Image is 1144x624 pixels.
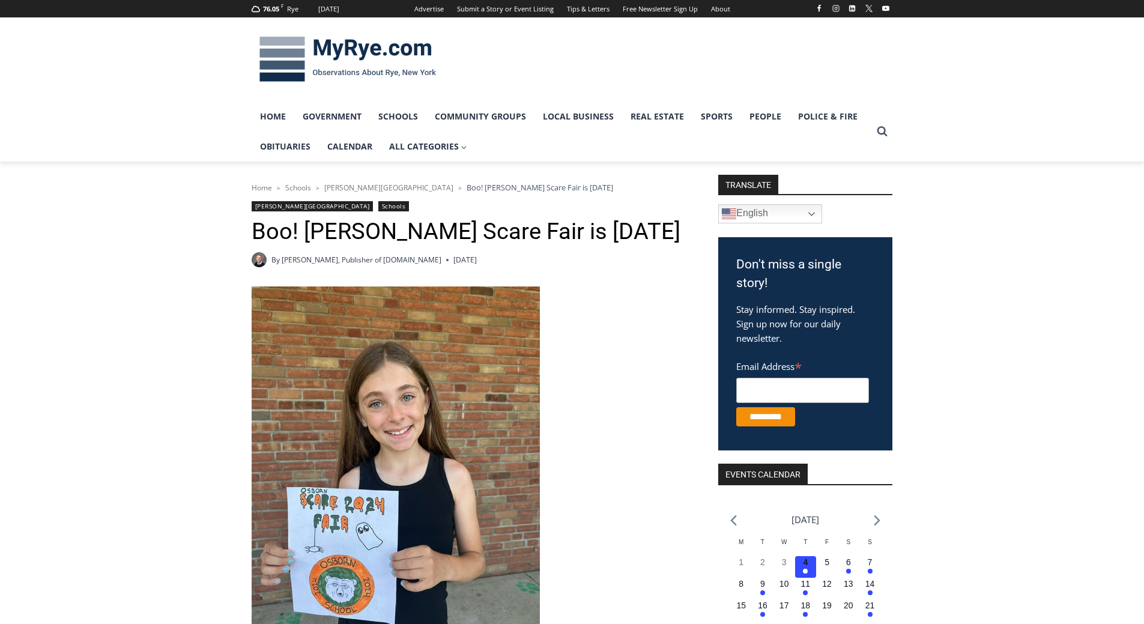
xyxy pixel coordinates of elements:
button: 8 [730,578,752,599]
time: 16 [758,601,767,610]
time: 9 [760,579,765,589]
time: 19 [822,601,832,610]
time: 5 [825,557,829,567]
button: 14 Has events [859,578,881,599]
time: 2 [760,557,765,567]
span: By [271,254,280,265]
a: Facebook [812,1,826,16]
span: F [281,2,283,9]
span: S [846,539,850,545]
a: All Categories [381,132,476,162]
a: Instagram [829,1,843,16]
a: Next month [874,515,880,526]
em: Has events [803,590,808,595]
span: F [825,539,829,545]
nav: Primary Navigation [252,101,871,162]
button: 5 [816,556,838,578]
div: [DATE] [318,4,339,14]
span: T [804,539,807,545]
a: Schools [285,183,311,193]
a: Author image [252,252,267,267]
time: 8 [739,579,743,589]
div: Rye [287,4,298,14]
button: View Search Form [871,121,893,142]
div: Sunday [859,538,881,556]
a: [PERSON_NAME], Publisher of [DOMAIN_NAME] [282,255,441,265]
span: All Categories [389,140,467,153]
div: Wednesday [773,538,795,556]
time: 18 [801,601,811,610]
time: 21 [865,601,875,610]
span: M [739,539,743,545]
a: People [741,101,790,132]
time: 13 [844,579,853,589]
a: Schools [378,201,410,211]
span: 76.05 [263,4,279,13]
h3: Don't miss a single story! [736,255,874,293]
button: 13 [838,578,859,599]
time: 17 [779,601,789,610]
div: Thursday [795,538,817,556]
a: Home [252,183,272,193]
em: Has events [760,590,765,595]
a: X [862,1,876,16]
button: 1 [730,556,752,578]
button: 17 [773,599,795,621]
button: 10 [773,578,795,599]
a: [PERSON_NAME][GEOGRAPHIC_DATA] [252,201,374,211]
button: 18 Has events [795,599,817,621]
time: 11 [801,579,811,589]
div: Saturday [838,538,859,556]
a: Local Business [534,101,622,132]
h1: Boo! [PERSON_NAME] Scare Fair is [DATE] [252,218,687,246]
em: Has events [803,612,808,617]
li: [DATE] [791,512,819,528]
label: Email Address [736,354,869,376]
time: 7 [868,557,873,567]
button: 15 [730,599,752,621]
div: Tuesday [752,538,773,556]
time: 3 [782,557,787,567]
a: Obituaries [252,132,319,162]
time: 4 [803,557,808,567]
button: 6 Has events [838,556,859,578]
a: [PERSON_NAME][GEOGRAPHIC_DATA] [324,183,453,193]
time: 6 [846,557,851,567]
p: Stay informed. Stay inspired. Sign up now for our daily newsletter. [736,302,874,345]
button: 21 Has events [859,599,881,621]
nav: Breadcrumbs [252,181,687,193]
span: Boo! [PERSON_NAME] Scare Fair is [DATE] [467,182,613,193]
h2: Events Calendar [718,464,808,484]
a: Previous month [730,515,737,526]
button: 20 [838,599,859,621]
button: 19 [816,599,838,621]
a: Real Estate [622,101,692,132]
strong: TRANSLATE [718,175,778,194]
a: Sports [692,101,741,132]
time: 14 [865,579,875,589]
button: 2 [752,556,773,578]
div: Friday [816,538,838,556]
a: Government [294,101,370,132]
button: 4 Has events [795,556,817,578]
time: 12 [822,579,832,589]
span: > [458,184,462,192]
button: 3 [773,556,795,578]
a: Community Groups [426,101,534,132]
a: Police & Fire [790,101,866,132]
span: T [761,539,764,545]
span: > [316,184,319,192]
time: [DATE] [453,254,477,265]
a: Home [252,101,294,132]
em: Has events [760,612,765,617]
em: Has events [868,590,873,595]
img: MyRye.com [252,28,444,91]
button: 16 Has events [752,599,773,621]
a: English [718,204,822,223]
time: 15 [736,601,746,610]
time: 10 [779,579,789,589]
a: Linkedin [845,1,859,16]
img: en [722,207,736,221]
